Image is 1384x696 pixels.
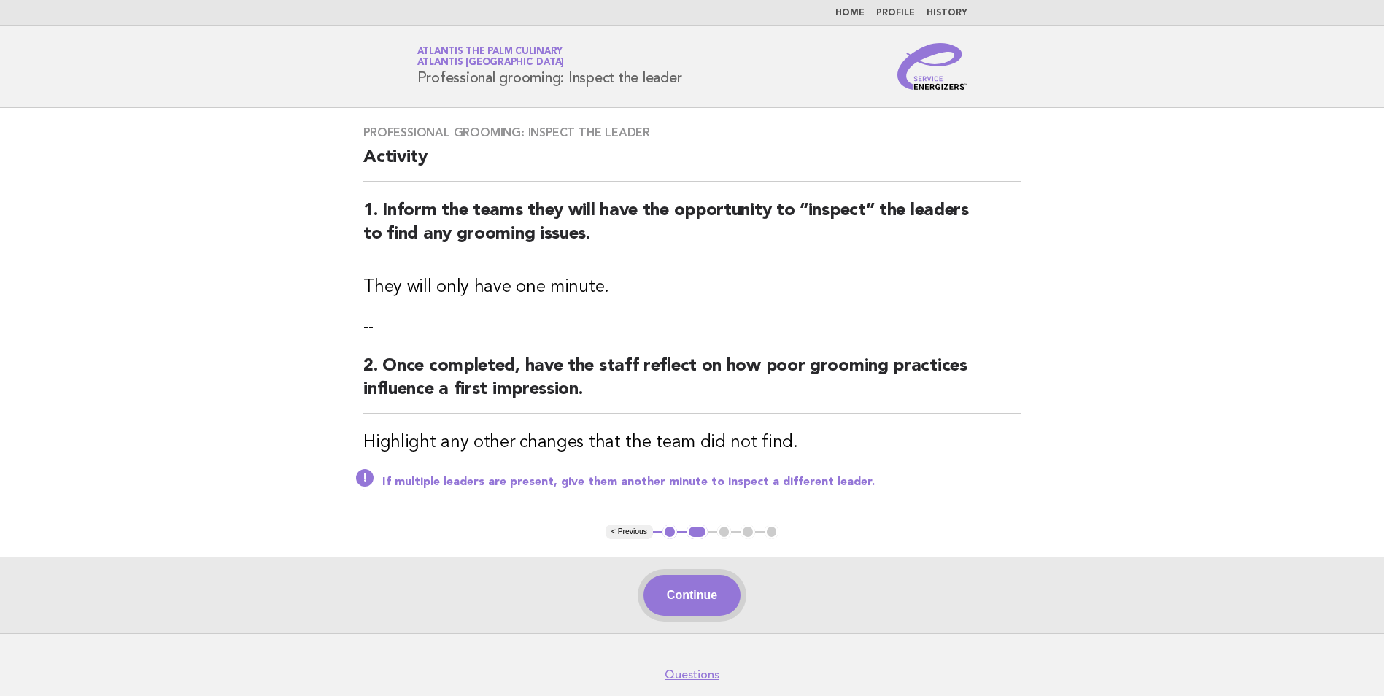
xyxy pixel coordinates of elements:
h1: Professional grooming: Inspect the leader [417,47,682,85]
span: Atlantis [GEOGRAPHIC_DATA] [417,58,565,68]
h3: Professional grooming: Inspect the leader [363,125,1021,140]
button: 1 [662,525,677,539]
a: Atlantis The Palm CulinaryAtlantis [GEOGRAPHIC_DATA] [417,47,565,67]
h2: 1. Inform the teams they will have the opportunity to “inspect” the leaders to find any grooming ... [363,199,1021,258]
a: Questions [665,668,719,682]
a: Home [835,9,865,18]
button: 2 [687,525,708,539]
img: Service Energizers [897,43,967,90]
button: Continue [643,575,741,616]
h3: They will only have one minute. [363,276,1021,299]
h2: 2. Once completed, have the staff reflect on how poor grooming practices influence a first impres... [363,355,1021,414]
button: < Previous [606,525,653,539]
a: Profile [876,9,915,18]
p: If multiple leaders are present, give them another minute to inspect a different leader. [382,475,1021,490]
p: -- [363,317,1021,337]
h3: Highlight any other changes that the team did not find. [363,431,1021,455]
a: History [927,9,967,18]
h2: Activity [363,146,1021,182]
